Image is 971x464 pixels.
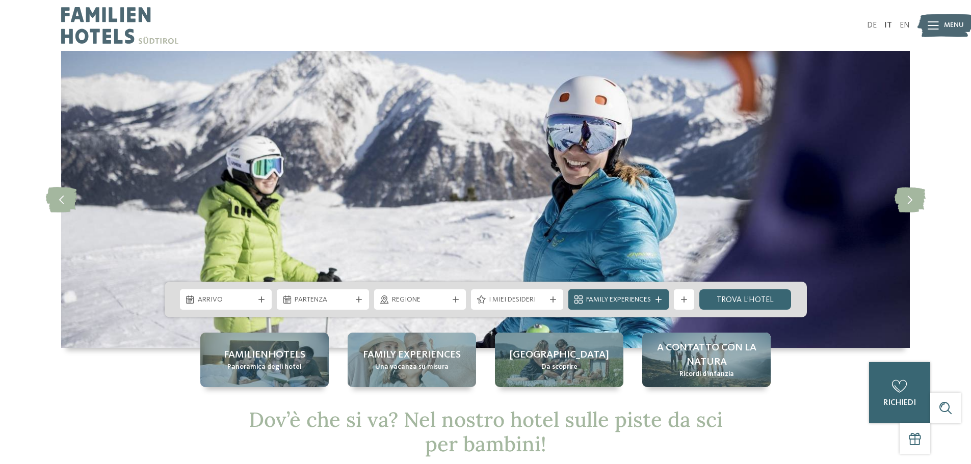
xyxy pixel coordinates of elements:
span: Family experiences [363,348,461,362]
a: Hotel sulle piste da sci per bambini: divertimento senza confini Family experiences Una vacanza s... [348,333,476,387]
span: Dov’è che si va? Nel nostro hotel sulle piste da sci per bambini! [249,406,723,457]
a: richiedi [869,362,930,423]
a: Hotel sulle piste da sci per bambini: divertimento senza confini Familienhotels Panoramica degli ... [200,333,329,387]
span: richiedi [883,399,916,407]
a: IT [884,21,892,30]
span: Arrivo [198,295,254,305]
span: Partenza [295,295,351,305]
span: I miei desideri [489,295,545,305]
span: Familienhotels [224,348,305,362]
span: Regione [392,295,449,305]
img: Hotel sulle piste da sci per bambini: divertimento senza confini [61,51,910,348]
a: trova l’hotel [699,289,792,310]
span: Family Experiences [586,295,651,305]
span: Da scoprire [541,362,578,372]
span: Panoramica degli hotel [227,362,302,372]
span: Ricordi d’infanzia [679,369,734,379]
span: Menu [944,20,964,31]
span: Una vacanza su misura [375,362,449,372]
a: DE [867,21,877,30]
a: Hotel sulle piste da sci per bambini: divertimento senza confini [GEOGRAPHIC_DATA] Da scoprire [495,333,623,387]
a: EN [900,21,910,30]
span: A contatto con la natura [652,341,760,369]
span: [GEOGRAPHIC_DATA] [510,348,609,362]
a: Hotel sulle piste da sci per bambini: divertimento senza confini A contatto con la natura Ricordi... [642,333,771,387]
